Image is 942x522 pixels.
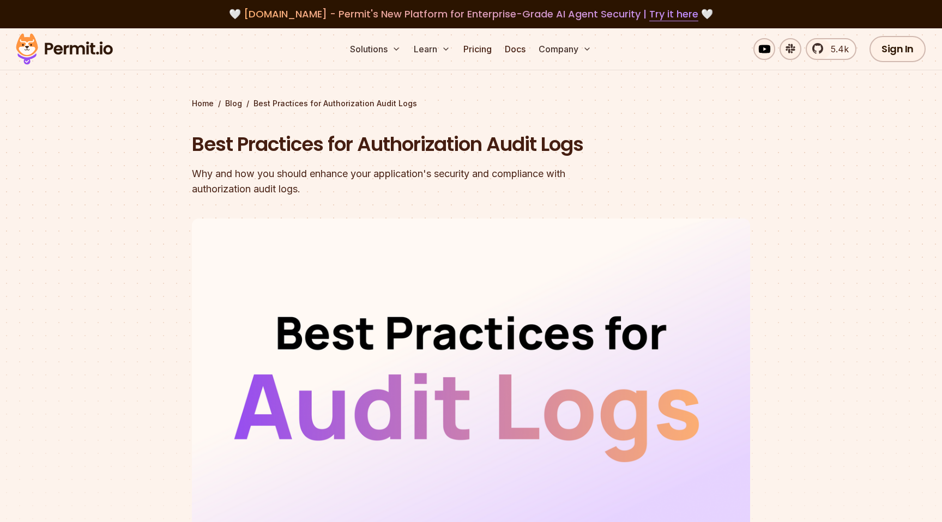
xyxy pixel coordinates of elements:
img: Permit logo [11,31,118,68]
button: Learn [409,38,455,60]
div: 🤍 🤍 [26,7,916,22]
h1: Best Practices for Authorization Audit Logs [192,131,611,158]
button: Company [534,38,596,60]
a: Home [192,98,214,109]
div: Why and how you should enhance your application's security and compliance with authorization audi... [192,166,611,197]
div: / / [192,98,750,109]
a: Docs [500,38,530,60]
a: 5.4k [806,38,856,60]
button: Solutions [346,38,405,60]
a: Try it here [649,7,698,21]
a: Sign In [869,36,926,62]
a: Pricing [459,38,496,60]
a: Blog [225,98,242,109]
span: 5.4k [824,43,849,56]
span: [DOMAIN_NAME] - Permit's New Platform for Enterprise-Grade AI Agent Security | [244,7,698,21]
